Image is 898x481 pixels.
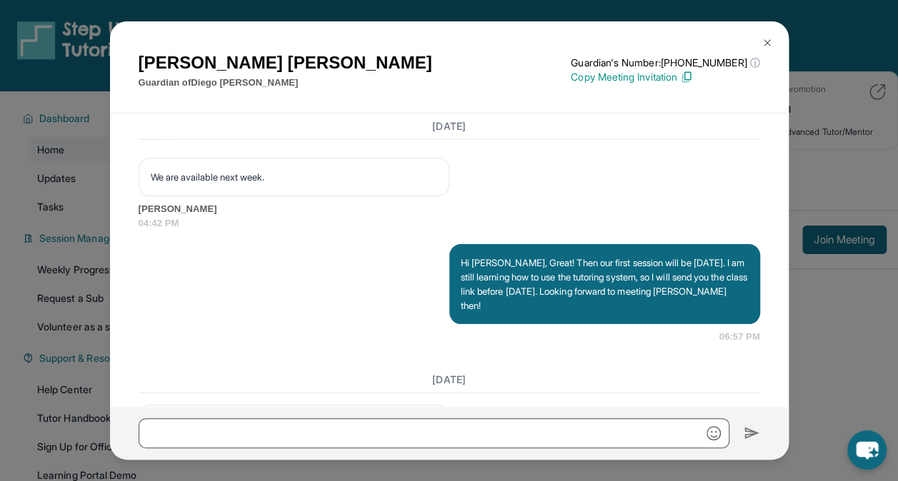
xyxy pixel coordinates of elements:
img: Copy Icon [680,71,693,83]
img: Emoji [707,426,721,440]
img: Close Icon [762,37,773,49]
span: ⓘ [749,56,759,70]
p: Copy Meeting Invitation [571,70,759,84]
img: Send icon [744,425,760,442]
p: We are available next week. [151,170,437,184]
p: Hi [PERSON_NAME], Great! Then our first session will be [DATE]. I am still learning how to use th... [461,255,749,313]
span: 04:42 PM [139,216,760,231]
h3: [DATE] [139,119,760,133]
h1: [PERSON_NAME] [PERSON_NAME] [139,50,432,76]
span: 06:57 PM [719,330,760,344]
p: Guardian of Diego [PERSON_NAME] [139,76,432,90]
h3: [DATE] [139,373,760,387]
p: Guardian's Number: [PHONE_NUMBER] [571,56,759,70]
button: chat-button [847,430,887,470]
span: [PERSON_NAME] [139,202,760,216]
